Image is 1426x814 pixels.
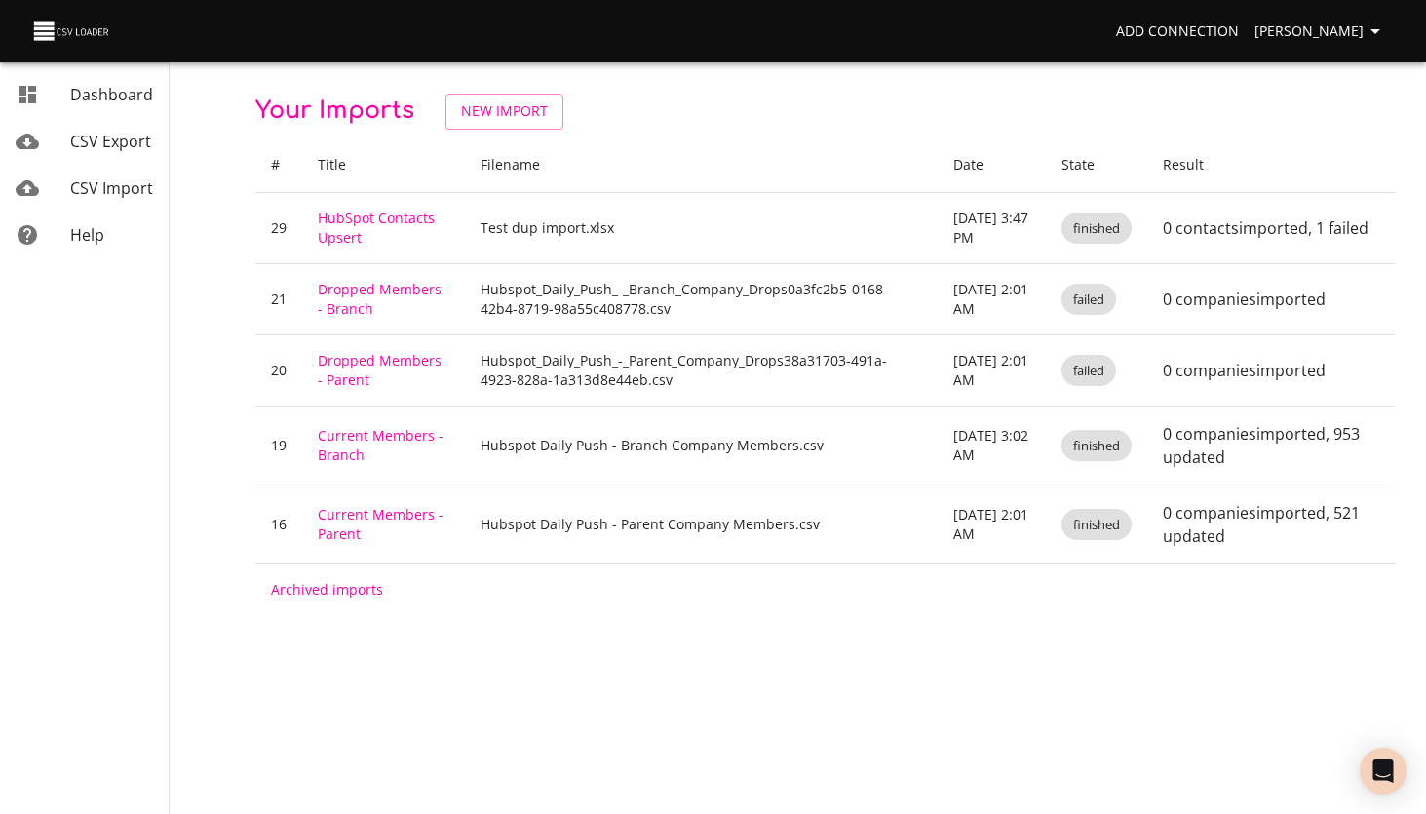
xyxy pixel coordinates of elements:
[70,131,151,152] span: CSV Export
[255,263,302,334] td: 21
[465,334,938,406] td: Hubspot_Daily_Push_-_Parent_Company_Drops38a31703-491a-4923-828a-1a313d8e44eb.csv
[255,485,302,563] td: 16
[255,137,302,193] th: #
[1108,14,1247,50] a: Add Connection
[318,209,435,247] a: HubSpot Contacts Upsert
[938,263,1045,334] td: [DATE] 2:01 AM
[1163,359,1379,382] p: 0 companies imported
[1061,437,1132,455] span: finished
[1163,216,1379,240] p: 0 contacts imported , 1 failed
[255,334,302,406] td: 20
[465,263,938,334] td: Hubspot_Daily_Push_-_Branch_Company_Drops0a3fc2b5-0168-42b4-8719-98a55c408778.csv
[1061,219,1132,238] span: finished
[461,99,548,124] span: New Import
[465,485,938,563] td: Hubspot Daily Push - Parent Company Members.csv
[1163,288,1379,311] p: 0 companies imported
[1254,19,1387,44] span: [PERSON_NAME]
[1163,422,1379,469] p: 0 companies imported , 953 updated
[255,192,302,263] td: 29
[938,137,1045,193] th: Date
[70,84,153,105] span: Dashboard
[1247,14,1395,50] button: [PERSON_NAME]
[31,18,113,45] img: CSV Loader
[318,351,442,389] a: Dropped Members - Parent
[465,137,938,193] th: Filename
[938,406,1045,485] td: [DATE] 3:02 AM
[445,94,563,130] a: New Import
[1061,362,1116,380] span: failed
[1360,748,1407,795] div: Open Intercom Messenger
[1116,19,1239,44] span: Add Connection
[255,406,302,485] td: 19
[271,580,383,599] a: Archived imports
[255,97,414,124] span: Your Imports
[1163,501,1379,548] p: 0 companies imported , 521 updated
[938,334,1045,406] td: [DATE] 2:01 AM
[318,280,442,318] a: Dropped Members - Branch
[938,192,1045,263] td: [DATE] 3:47 PM
[938,485,1045,563] td: [DATE] 2:01 AM
[1061,516,1132,534] span: finished
[1061,291,1116,309] span: failed
[70,224,104,246] span: Help
[318,505,443,543] a: Current Members - Parent
[318,426,443,464] a: Current Members - Branch
[70,177,153,199] span: CSV Import
[465,406,938,485] td: Hubspot Daily Push - Branch Company Members.csv
[302,137,465,193] th: Title
[1147,137,1395,193] th: Result
[465,192,938,263] td: Test dup import.xlsx
[1046,137,1147,193] th: State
